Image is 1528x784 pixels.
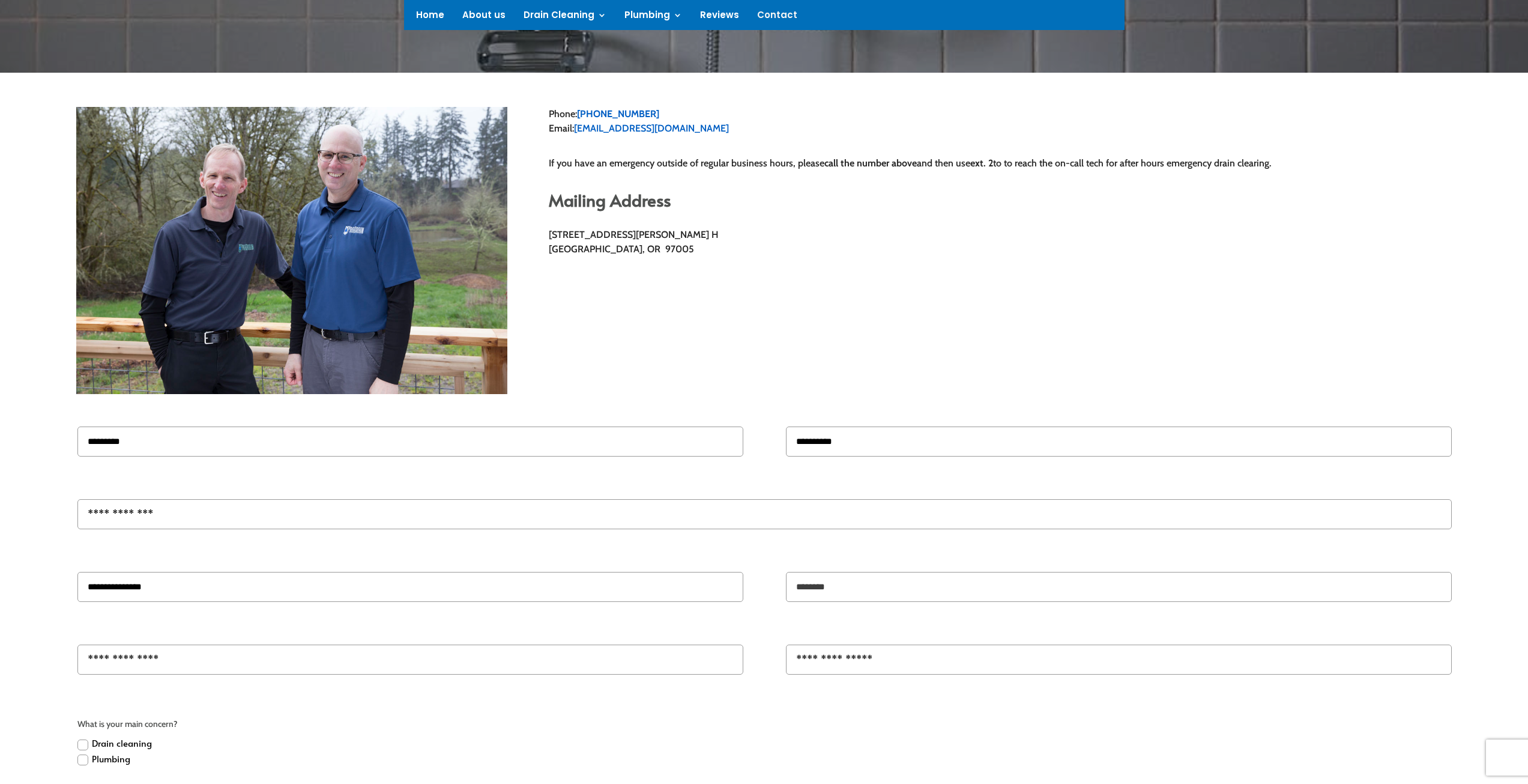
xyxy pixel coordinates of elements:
a: [EMAIL_ADDRESS][DOMAIN_NAME] [574,123,729,134]
span: If you have an emergency outside of regular business hours, please [549,157,824,169]
span: [STREET_ADDRESS][PERSON_NAME] H [549,229,719,240]
span: [GEOGRAPHIC_DATA], OR 97005 [549,243,694,255]
img: _MG_4209 (1) [76,107,507,394]
span: Phone: [549,108,577,120]
a: Reviews [700,11,739,24]
label: Plumbing [77,751,130,767]
label: Drain cleaning [77,735,152,751]
a: [PHONE_NUMBER] [577,108,659,120]
a: Drain Cleaning [524,11,606,24]
a: Contact [757,11,797,24]
a: Plumbing [624,11,682,24]
strong: ext. 2 [970,157,993,169]
a: Home [416,11,444,24]
h2: Mailing Address [549,192,1452,214]
span: and then use [917,157,970,169]
span: Email: [549,123,574,134]
span: What is your main concern? [77,717,1451,732]
a: About us [462,11,506,24]
span: to to reach the on-call tech for after hours emergency drain clearing. [993,157,1271,169]
strong: call the number above [824,157,917,169]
